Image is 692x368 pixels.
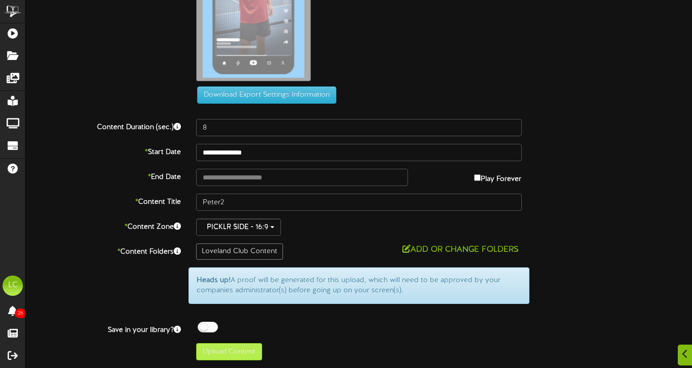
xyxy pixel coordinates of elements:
strong: Heads up! [197,277,231,284]
button: PICKLR SIDE - 16:9 [196,219,281,236]
div: LC [3,275,23,296]
label: Save in your library? [18,322,188,335]
label: Content Folders [18,243,188,257]
button: Add or Change Folders [399,243,522,256]
button: Upload Content [196,343,262,360]
input: Play Forever [474,174,481,181]
a: Download Export Settings Information [192,91,336,99]
label: Play Forever [474,169,521,185]
input: Title of this Content [196,194,522,211]
div: A proof will be generated for this upload, which will need to be approved by your companies admin... [188,267,529,304]
label: End Date [18,169,188,182]
label: Content Zone [18,219,188,232]
label: Start Date [18,144,188,158]
span: 26 [15,309,26,318]
label: Content Title [18,194,188,207]
label: Content Duration (sec.) [18,119,188,133]
div: Loveland Club Content [196,243,283,260]
button: Download Export Settings Information [197,86,336,104]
